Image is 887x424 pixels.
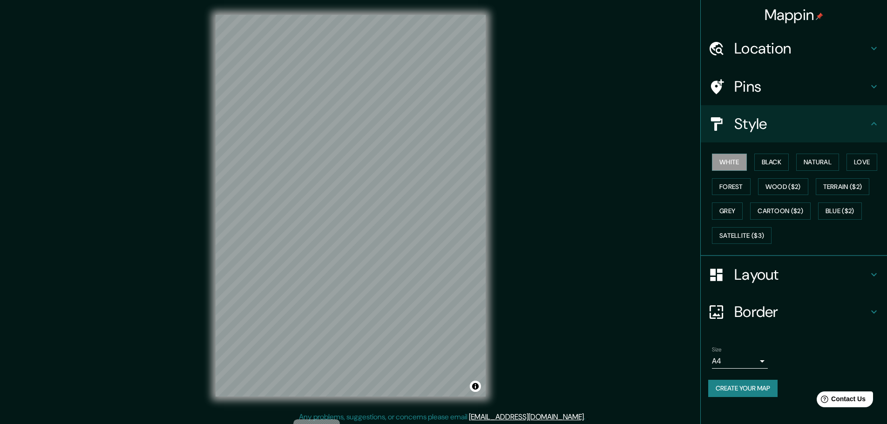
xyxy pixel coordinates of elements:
[701,256,887,293] div: Layout
[734,39,868,58] h4: Location
[701,68,887,105] div: Pins
[469,412,584,422] a: [EMAIL_ADDRESS][DOMAIN_NAME]
[712,202,743,220] button: Grey
[712,346,722,354] label: Size
[701,30,887,67] div: Location
[708,380,778,397] button: Create your map
[765,6,824,24] h4: Mappin
[712,227,772,244] button: Satellite ($3)
[587,411,589,423] div: .
[846,154,877,171] button: Love
[750,202,811,220] button: Cartoon ($2)
[470,381,481,392] button: Toggle attribution
[216,15,486,397] canvas: Map
[712,154,747,171] button: White
[585,411,587,423] div: .
[816,13,823,20] img: pin-icon.png
[796,154,839,171] button: Natural
[701,105,887,142] div: Style
[758,178,808,195] button: Wood ($2)
[734,265,868,284] h4: Layout
[712,178,751,195] button: Forest
[734,114,868,133] h4: Style
[754,154,789,171] button: Black
[701,293,887,330] div: Border
[734,303,868,321] h4: Border
[816,178,870,195] button: Terrain ($2)
[712,354,768,369] div: A4
[299,411,585,423] p: Any problems, suggestions, or concerns please email .
[804,388,877,414] iframe: Help widget launcher
[734,77,868,96] h4: Pins
[818,202,862,220] button: Blue ($2)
